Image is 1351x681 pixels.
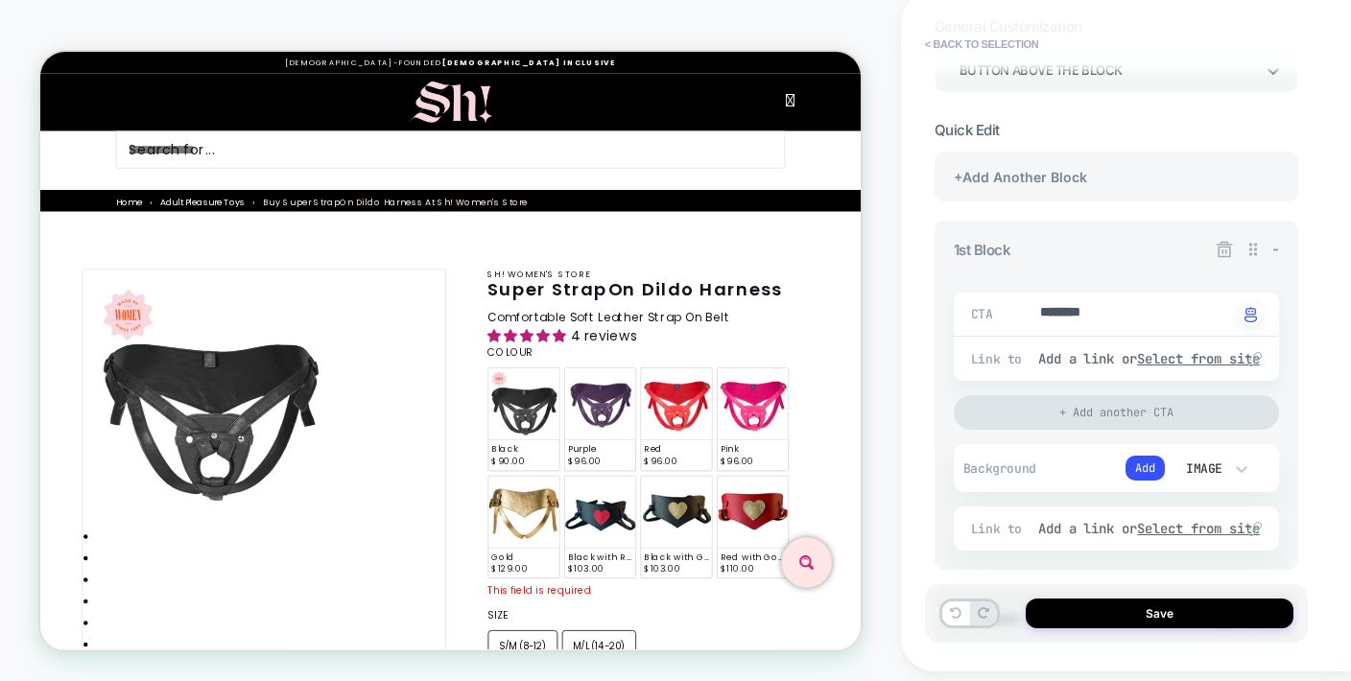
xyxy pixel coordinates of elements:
div: +Add Another Block [935,152,1298,201]
span: Background [963,460,1036,477]
p: Sh! Women's Store [597,290,1039,303]
button: Add [1126,456,1165,481]
span: › [141,192,154,208]
span: - [1272,240,1279,258]
img: edit [1247,352,1262,366]
div: + Add another CTA [954,395,1279,430]
div: Image [1182,460,1222,477]
legend: COLOUR [597,391,1039,411]
strong: [DEMOGRAPHIC_DATA] INCLUSIVE [535,7,768,21]
img: edit [1247,522,1262,536]
a: Home [101,192,135,208]
p: [DEMOGRAPHIC_DATA]-FOUNDED [101,6,993,23]
span: Link to [971,351,1029,367]
span: General Customization [935,17,1082,35]
span: 4 reviews [707,366,796,390]
p: Comfortable Soft Leather Strap On Belt [597,340,1039,366]
img: Sh! Women's Store - UK's 1st Female-Focussed Sex Shop [489,30,604,105]
div: Button above the block [960,58,1254,83]
div: Add a link or [1038,350,1214,367]
button: Save [1026,599,1293,628]
span: › [278,192,292,208]
button: < Back to selection [915,29,1049,59]
img: edit with ai [1244,307,1257,322]
u: Select from site [1137,520,1260,537]
u: Select from site [1137,350,1260,367]
span: Link to [971,521,1029,537]
nav: breadcrumbs [101,183,650,213]
div: Add a link or [1038,520,1214,537]
span: 1st Block [954,241,1011,259]
span: Buy Super StrapOn Dildo Harness at Sh! Women's Store [296,192,650,208]
a: Adult Pleasure Toys [159,192,273,208]
img: Super StrapOn Dildo Harness - Sh! Women's Store [57,291,398,632]
span: Quick Edit [935,121,1000,139]
span: CTA [971,306,995,322]
span: 5.00 stars [597,366,707,390]
button: Search [944,106,993,154]
h1: Super StrapOn Dildo Harness [597,303,1039,331]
